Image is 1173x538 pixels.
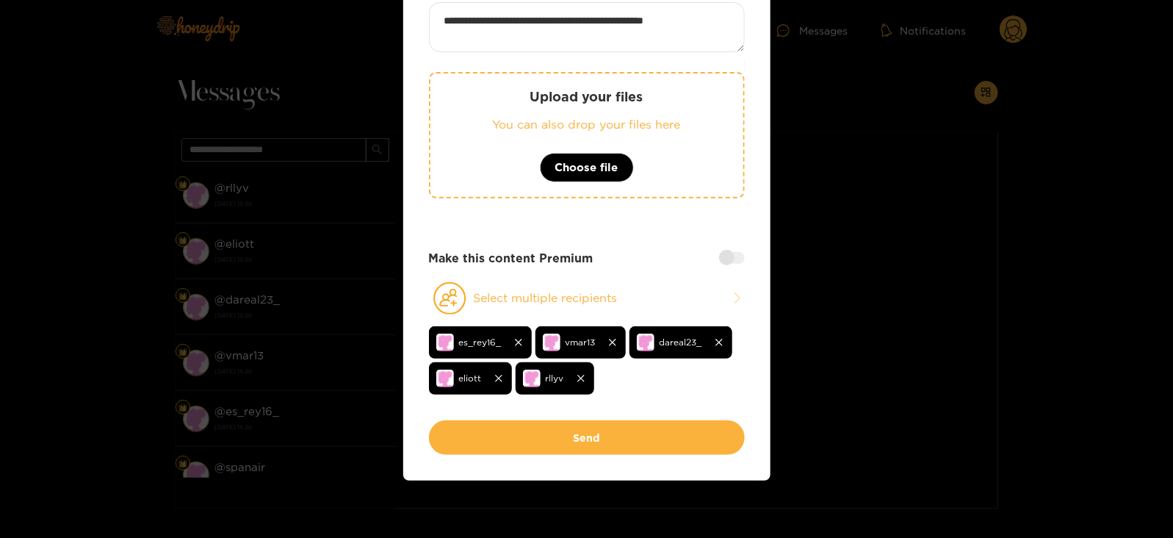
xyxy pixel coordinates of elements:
[523,370,541,387] img: no-avatar.png
[429,281,745,315] button: Select multiple recipients
[436,370,454,387] img: no-avatar.png
[460,116,714,133] p: You can also drop your files here
[459,370,482,387] span: eliott
[543,334,560,351] img: no-avatar.png
[546,370,564,387] span: rllyv
[429,420,745,455] button: Send
[429,250,593,267] strong: Make this content Premium
[637,334,654,351] img: no-avatar.png
[566,334,596,351] span: vmar13
[540,153,634,182] button: Choose file
[660,334,702,351] span: dareal23_
[436,334,454,351] img: no-avatar.png
[555,159,618,176] span: Choose file
[460,88,714,105] p: Upload your files
[459,334,502,351] span: es_rey16_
